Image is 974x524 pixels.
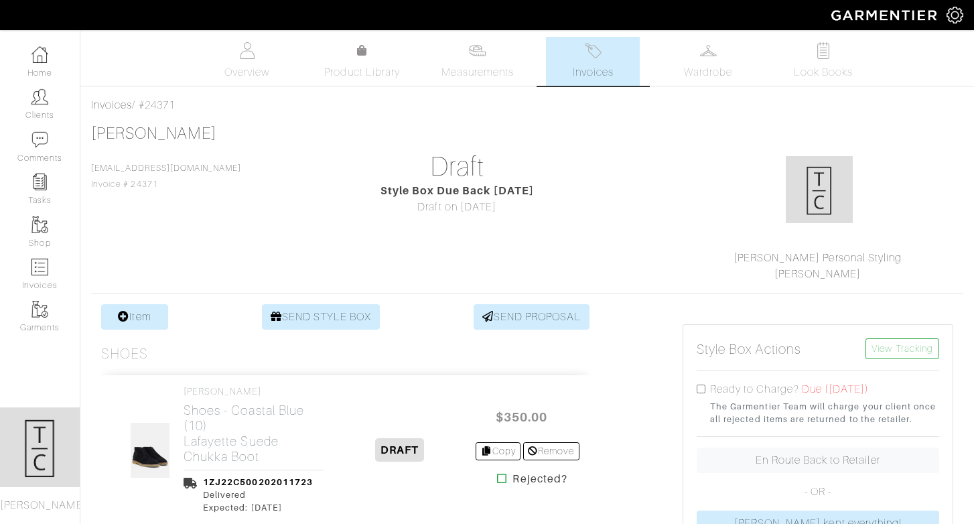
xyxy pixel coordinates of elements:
a: Item [101,304,168,330]
a: Overview [200,37,294,86]
a: 1ZJ22C500202011723 [203,477,313,487]
a: [PERSON_NAME] Personal Styling [734,252,902,264]
a: SEND STYLE BOX [262,304,380,330]
a: Remove [523,442,579,460]
a: View Tracking [865,338,939,359]
a: Copy [476,442,520,460]
label: Ready to Charge? [710,381,799,397]
img: garmentier-logo-header-white-b43fb05a5012e4ada735d5af1a66efaba907eab6374d6393d1fbf88cb4ef424d.png [825,3,947,27]
h3: Shoes [101,346,148,363]
p: - OR - [697,484,939,500]
span: DRAFT [375,438,424,462]
strong: Rejected? [512,471,567,487]
span: Wardrobe [684,64,732,80]
span: $350.00 [481,403,561,432]
img: wardrobe-487a4870c1b7c33e795ec22d11cfc2ed9d08956e64fb3008fe2437562e282088.svg [700,42,717,59]
h2: Shoes - Coastal Blue (10) Lafayette Suede Chukka Boot [184,403,324,464]
img: garments-icon-b7da505a4dc4fd61783c78ac3ca0ef83fa9d6f193b1c9dc38574b1d14d53ca28.png [31,216,48,233]
a: Invoices [546,37,640,86]
h5: Style Box Actions [697,341,801,357]
a: [PERSON_NAME] [774,268,861,280]
img: measurements-466bbee1fd09ba9460f595b01e5d73f9e2bff037440d3c8f018324cb6cdf7a4a.svg [469,42,486,59]
img: comment-icon-a0a6a9ef722e966f86d9cbdc48e553b5cf19dbc54f86b18d962a5391bc8f6eb6.png [31,131,48,148]
span: Look Books [794,64,853,80]
span: Invoice # 24371 [91,163,241,189]
div: Style Box Due Back [DATE] [322,183,592,199]
span: Overview [224,64,269,80]
div: Expected: [DATE] [203,501,313,514]
a: [PERSON_NAME] Shoes - Coastal Blue (10)Lafayette Suede Chukka Boot [184,386,324,464]
img: orders-27d20c2124de7fd6de4e0e44c1d41de31381a507db9b33961299e4e07d508b8c.svg [585,42,602,59]
img: basicinfo-40fd8af6dae0f16599ec9e87c0ef1c0a1fdea2edbe929e3d69a839185d80c458.svg [238,42,255,59]
h1: Draft [322,151,592,183]
a: Look Books [776,37,870,86]
img: dashboard-icon-dbcd8f5a0b271acd01030246c82b418ddd0df26cd7fceb0bd07c9910d44c42f6.png [31,46,48,63]
span: Invoices [573,64,614,80]
div: Delivered [203,488,313,501]
img: todo-9ac3debb85659649dc8f770b8b6100bb5dab4b48dedcbae339e5042a72dfd3cc.svg [815,42,832,59]
img: reminder-icon-8004d30b9f0a5d33ae49ab947aed9ed385cf756f9e5892f1edd6e32f2345188e.png [31,174,48,190]
a: [PERSON_NAME] [91,125,216,142]
img: GCAttQ1xtZXnFxKNSuQT4Y7g [130,422,171,478]
a: Measurements [431,37,525,86]
img: orders-icon-0abe47150d42831381b5fb84f609e132dff9fe21cb692f30cb5eec754e2cba89.png [31,259,48,275]
a: Wardrobe [661,37,755,86]
div: / #24371 [91,97,963,113]
a: Product Library [316,43,409,80]
a: [EMAIL_ADDRESS][DOMAIN_NAME] [91,163,241,173]
a: SEND PROPOSAL [474,304,590,330]
small: The Garmentier Team will charge your client once all rejected items are returned to the retailer. [710,400,939,425]
a: Invoices [91,99,132,111]
img: clients-icon-6bae9207a08558b7cb47a8932f037763ab4055f8c8b6bfacd5dc20c3e0201464.png [31,88,48,105]
a: En Route Back to Retailer [697,448,939,473]
img: gear-icon-white-bd11855cb880d31180b6d7d6211b90ccbf57a29d726f0c71d8c61bd08dd39cc2.png [947,7,963,23]
h4: [PERSON_NAME] [184,386,324,397]
img: xy6mXSck91kMuDdgTatmsT54.png [786,156,853,223]
div: Draft on [DATE] [322,199,592,215]
span: Measurements [441,64,514,80]
span: Product Library [324,64,400,80]
img: garments-icon-b7da505a4dc4fd61783c78ac3ca0ef83fa9d6f193b1c9dc38574b1d14d53ca28.png [31,301,48,318]
span: Due ([DATE]) [802,383,869,395]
